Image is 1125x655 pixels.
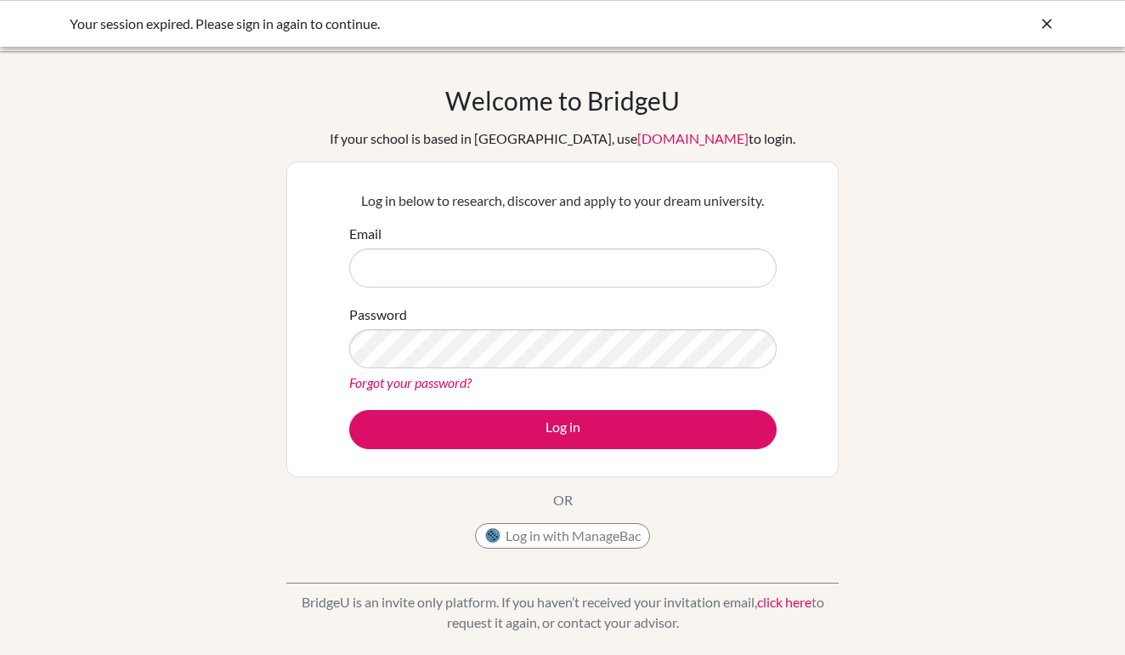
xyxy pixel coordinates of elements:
div: Your session expired. Please sign in again to continue. [70,14,800,34]
a: Forgot your password? [349,374,472,390]
p: Log in below to research, discover and apply to your dream university. [349,191,777,211]
p: OR [553,490,573,510]
button: Log in [349,410,777,449]
div: If your school is based in [GEOGRAPHIC_DATA], use to login. [330,128,795,149]
a: [DOMAIN_NAME] [637,130,749,146]
h1: Welcome to BridgeU [445,85,680,116]
label: Email [349,224,382,244]
button: Log in with ManageBac [475,523,650,549]
p: BridgeU is an invite only platform. If you haven’t received your invitation email, to request it ... [286,592,839,633]
label: Password [349,305,407,325]
a: click here [757,594,811,610]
